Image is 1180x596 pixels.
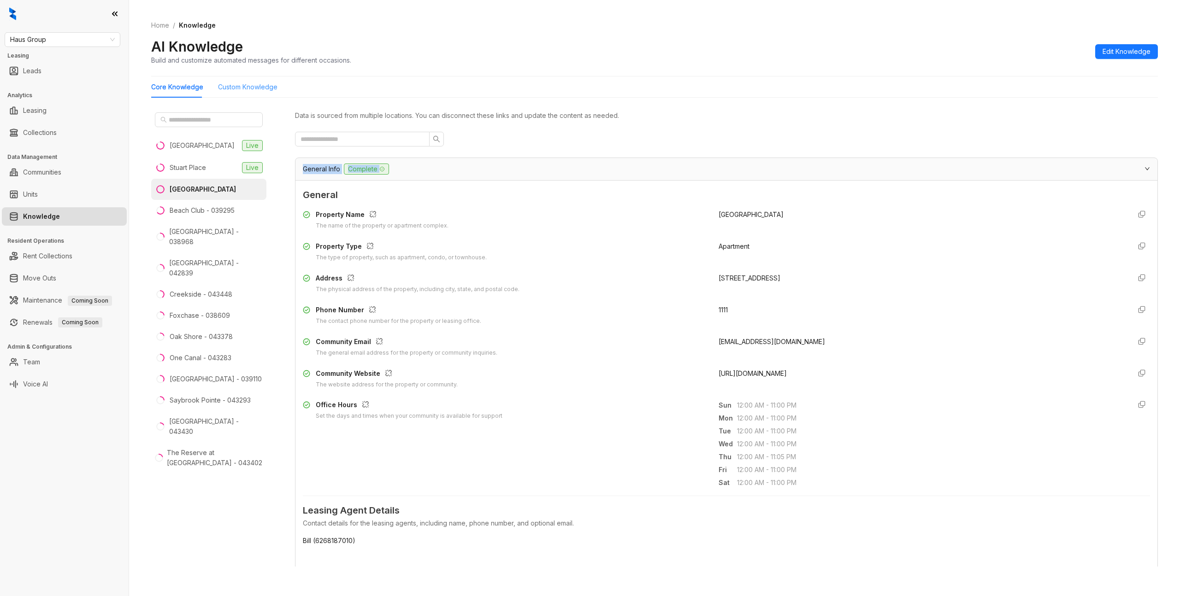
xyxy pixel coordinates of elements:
[295,111,1158,121] div: Data is sourced from multiple locations. You can disconnect these links and update the content as...
[737,426,1123,436] span: 12:00 AM - 11:00 PM
[68,296,112,306] span: Coming Soon
[2,185,127,204] li: Units
[10,33,115,47] span: Haus Group
[169,258,263,278] div: [GEOGRAPHIC_DATA] - 042839
[719,465,737,475] span: Fri
[344,164,389,175] span: Complete
[23,207,60,226] a: Knowledge
[295,158,1157,180] div: General InfoComplete
[719,338,825,345] span: [EMAIL_ADDRESS][DOMAIN_NAME]
[7,91,129,99] h3: Analytics
[719,426,737,436] span: Tue
[737,400,1123,410] span: 12:00 AM - 11:00 PM
[170,184,236,194] div: [GEOGRAPHIC_DATA]
[179,21,216,29] span: Knowledge
[2,353,127,371] li: Team
[170,310,230,321] div: Foxchase - 038609
[7,343,129,351] h3: Admin & Configurations
[1145,166,1150,171] span: expanded
[1103,47,1150,57] span: Edit Knowledge
[167,448,263,468] div: The Reserve at [GEOGRAPHIC_DATA] - 043402
[242,140,263,151] span: Live
[170,395,251,405] div: Saybrook Pointe - 043293
[719,452,737,462] span: Thu
[303,188,1150,202] span: General
[2,123,127,142] li: Collections
[170,140,235,151] div: [GEOGRAPHIC_DATA]
[7,153,129,161] h3: Data Management
[151,82,203,92] div: Core Knowledge
[170,289,232,299] div: Creekside - 043448
[23,123,57,142] a: Collections
[2,375,127,393] li: Voice AI
[316,349,497,357] div: The general email address for the property or community inquiries.
[737,413,1123,423] span: 12:00 AM - 11:00 PM
[149,20,171,30] a: Home
[316,222,448,230] div: The name of the property or apartment complex.
[2,62,127,80] li: Leads
[316,400,502,412] div: Office Hours
[170,163,206,173] div: Stuart Place
[737,452,1123,462] span: 12:00 AM - 11:05 PM
[316,337,497,349] div: Community Email
[719,413,737,423] span: Mon
[316,317,481,326] div: The contact phone number for the property or leasing office.
[23,185,38,204] a: Units
[2,313,127,332] li: Renewals
[316,305,481,317] div: Phone Number
[719,400,737,410] span: Sun
[23,269,56,287] a: Move Outs
[2,269,127,287] li: Move Outs
[7,52,129,60] h3: Leasing
[151,55,351,65] div: Build and customize automated messages for different occasions.
[170,205,235,216] div: Beach Club - 039295
[170,374,262,384] div: [GEOGRAPHIC_DATA] - 039110
[173,20,175,30] li: /
[151,38,243,55] h2: AI Knowledge
[719,439,737,449] span: Wed
[303,518,1150,528] div: Contact details for the leasing agents, including name, phone number, and optional email.
[23,247,72,265] a: Rent Collections
[719,369,787,377] span: [URL][DOMAIN_NAME]
[23,101,47,120] a: Leasing
[7,237,129,245] h3: Resident Operations
[2,291,127,310] li: Maintenance
[2,101,127,120] li: Leasing
[170,332,233,342] div: Oak Shore - 043378
[316,368,458,380] div: Community Website
[218,82,277,92] div: Custom Knowledge
[737,478,1123,488] span: 12:00 AM - 11:00 PM
[170,353,231,363] div: One Canal - 043283
[316,380,458,389] div: The website address for the property or community.
[1095,44,1158,59] button: Edit Knowledge
[23,353,40,371] a: Team
[719,478,737,488] span: Sat
[316,412,502,421] div: Set the days and times when your community is available for support
[169,416,263,437] div: [GEOGRAPHIC_DATA] - 043430
[719,210,784,218] span: [GEOGRAPHIC_DATA]
[2,247,127,265] li: Rent Collections
[719,242,749,250] span: Apartment
[169,227,263,247] div: [GEOGRAPHIC_DATA] - 038968
[316,253,487,262] div: The type of property, such as apartment, condo, or townhouse.
[303,536,1150,546] span: Bill (6268187010)
[737,465,1123,475] span: 12:00 AM - 11:00 PM
[433,135,440,143] span: search
[316,285,519,294] div: The physical address of the property, including city, state, and postal code.
[58,317,102,327] span: Coming Soon
[242,162,263,173] span: Live
[2,163,127,181] li: Communities
[23,62,41,80] a: Leads
[719,306,728,314] span: 1111
[23,313,102,332] a: RenewalsComing Soon
[719,273,1123,283] div: [STREET_ADDRESS]
[316,210,448,222] div: Property Name
[303,503,1150,518] span: Leasing Agent Details
[2,207,127,226] li: Knowledge
[160,117,167,123] span: search
[316,273,519,285] div: Address
[23,375,48,393] a: Voice AI
[737,439,1123,449] span: 12:00 AM - 11:00 PM
[316,241,487,253] div: Property Type
[9,7,16,20] img: logo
